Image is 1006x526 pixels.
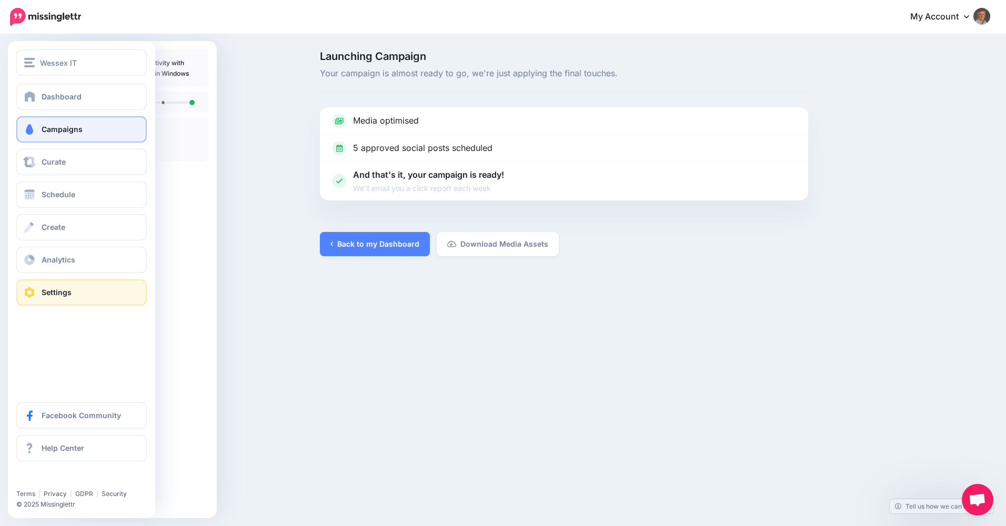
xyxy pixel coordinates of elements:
a: Create [16,214,147,240]
span: Create [42,222,65,231]
p: Media optimised [353,114,419,128]
a: GDPR [75,490,93,498]
p: And that's it, your campaign is ready! [353,168,504,194]
a: Campaigns [16,116,147,143]
span: Launching Campaign [320,51,808,62]
button: Wessex IT [16,49,147,76]
span: Campaigns [42,125,83,134]
a: Back to my Dashboard [320,232,430,256]
span: Settings [42,288,72,297]
a: My Account [900,4,990,30]
span: Curate [42,157,66,166]
a: Security [102,490,127,498]
a: Help Center [16,435,147,461]
a: Tell us how we can improve [890,499,993,513]
a: Schedule [16,181,147,208]
img: Missinglettr [10,8,81,26]
span: Dashboard [42,92,82,101]
a: Dashboard [16,84,147,110]
span: | [38,490,41,498]
li: © 2025 Missinglettr [16,499,153,510]
span: Help Center [42,443,84,452]
a: Analytics [16,247,147,273]
span: We'll email you a click report each week [353,182,504,194]
a: Curate [16,149,147,175]
span: | [96,490,98,498]
a: Settings [16,279,147,306]
a: Privacy [44,490,67,498]
span: Wessex IT [40,57,77,69]
span: Your campaign is almost ready to go, we're just applying the final touches. [320,67,808,80]
a: Download Media Assets [437,232,559,256]
span: Analytics [42,255,75,264]
span: | [70,490,72,498]
span: Facebook Community [42,411,121,420]
p: 5 approved social posts scheduled [353,141,492,155]
a: Terms [16,490,35,498]
a: Facebook Community [16,402,147,429]
img: menu.png [24,58,35,67]
span: Schedule [42,190,75,199]
div: Open chat [962,484,993,515]
iframe: Twitter Follow Button [16,474,96,485]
